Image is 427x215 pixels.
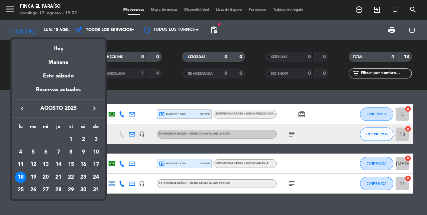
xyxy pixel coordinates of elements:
[77,123,90,133] th: sábado
[15,184,26,196] div: 25
[53,184,64,196] div: 28
[65,123,77,133] th: viernes
[65,133,77,146] td: 1 de agosto de 2025
[90,184,102,196] td: 31 de agosto de 2025
[52,159,65,171] td: 14 de agosto de 2025
[15,147,26,158] div: 4
[78,134,89,145] div: 2
[65,159,77,171] td: 15 de agosto de 2025
[27,159,40,171] td: 12 de agosto de 2025
[90,104,98,113] i: keyboard_arrow_right
[14,159,27,171] td: 11 de agosto de 2025
[65,134,77,145] div: 1
[27,146,40,159] td: 5 de agosto de 2025
[12,39,105,53] div: Hoy
[27,171,40,184] td: 19 de agosto de 2025
[40,123,52,133] th: miércoles
[77,159,90,171] td: 16 de agosto de 2025
[78,147,89,158] div: 9
[90,134,102,145] div: 3
[40,184,51,196] div: 27
[90,147,102,158] div: 10
[65,159,77,170] div: 15
[40,171,52,184] td: 20 de agosto de 2025
[12,53,105,67] div: Mañana
[77,146,90,159] td: 9 de agosto de 2025
[12,85,105,99] div: Reservas actuales
[78,172,89,183] div: 23
[28,159,39,170] div: 12
[14,133,65,146] td: AGO.
[90,159,102,170] div: 17
[78,184,89,196] div: 30
[40,159,51,170] div: 13
[28,104,88,113] span: agosto 2025
[28,172,39,183] div: 19
[14,123,27,133] th: lunes
[15,159,26,170] div: 11
[16,104,28,113] button: keyboard_arrow_left
[88,104,100,113] button: keyboard_arrow_right
[52,171,65,184] td: 21 de agosto de 2025
[53,172,64,183] div: 21
[18,104,26,113] i: keyboard_arrow_left
[90,159,102,171] td: 17 de agosto de 2025
[40,147,51,158] div: 6
[53,147,64,158] div: 7
[15,172,26,183] div: 18
[40,159,52,171] td: 13 de agosto de 2025
[65,147,77,158] div: 8
[90,171,102,184] td: 24 de agosto de 2025
[65,184,77,196] td: 29 de agosto de 2025
[90,146,102,159] td: 10 de agosto de 2025
[77,133,90,146] td: 2 de agosto de 2025
[27,184,40,196] td: 26 de agosto de 2025
[14,184,27,196] td: 25 de agosto de 2025
[14,171,27,184] td: 18 de agosto de 2025
[40,184,52,196] td: 27 de agosto de 2025
[28,147,39,158] div: 5
[40,172,51,183] div: 20
[12,67,105,85] div: Este sábado
[77,184,90,196] td: 30 de agosto de 2025
[65,172,77,183] div: 22
[65,171,77,184] td: 22 de agosto de 2025
[90,133,102,146] td: 3 de agosto de 2025
[90,184,102,196] div: 31
[52,184,65,196] td: 28 de agosto de 2025
[78,159,89,170] div: 16
[14,146,27,159] td: 4 de agosto de 2025
[52,146,65,159] td: 7 de agosto de 2025
[65,146,77,159] td: 8 de agosto de 2025
[27,123,40,133] th: martes
[90,123,102,133] th: domingo
[90,172,102,183] div: 24
[65,184,77,196] div: 29
[28,184,39,196] div: 26
[53,159,64,170] div: 14
[40,146,52,159] td: 6 de agosto de 2025
[52,123,65,133] th: jueves
[77,171,90,184] td: 23 de agosto de 2025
